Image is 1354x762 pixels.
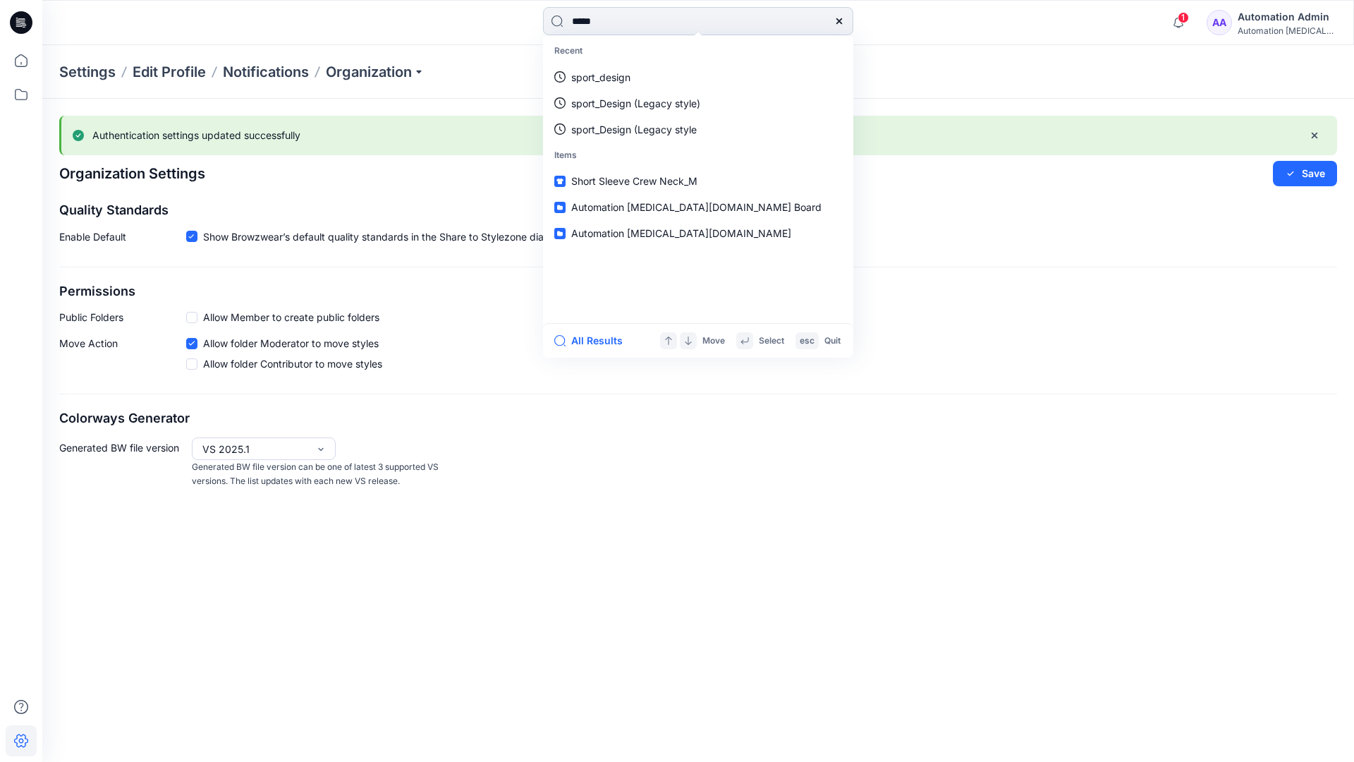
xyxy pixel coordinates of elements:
span: Allow folder Contributor to move styles [203,356,382,371]
a: Short Sleeve Crew Neck_M [546,168,850,194]
span: Short Sleeve Crew Neck_M [571,175,697,187]
div: VS 2025.1 [202,442,308,456]
p: Enable Default [59,229,186,250]
p: sport_Design (Legacy style [571,122,697,137]
div: Automation [MEDICAL_DATA]... [1238,25,1336,36]
p: Public Folders [59,310,186,325]
a: sport_Design (Legacy style) [546,90,850,116]
p: Recent [546,38,850,64]
button: All Results [554,332,632,349]
p: sport_design [571,70,630,85]
a: Automation [MEDICAL_DATA][DOMAIN_NAME] Board [546,194,850,220]
span: Show Browzwear’s default quality standards in the Share to Stylezone dialog [203,229,558,244]
span: Automation [MEDICAL_DATA][DOMAIN_NAME] [571,227,791,239]
p: Generated BW file version can be one of latest 3 supported VS versions. The list updates with eac... [192,460,443,489]
p: Move Action [59,336,186,377]
p: Settings [59,62,116,82]
p: Select [759,334,784,349]
span: Allow Member to create public folders [203,310,379,325]
p: Items [546,143,850,169]
h2: Organization Settings [59,166,205,182]
h2: Quality Standards [59,203,1337,218]
a: Edit Profile [133,62,206,82]
h2: Permissions [59,284,1337,299]
a: Automation [MEDICAL_DATA][DOMAIN_NAME] [546,220,850,246]
div: AA [1207,10,1232,35]
button: Save [1273,161,1337,186]
p: Generated BW file version [59,437,186,489]
div: Automation Admin [1238,8,1336,25]
p: esc [800,334,815,349]
span: Automation [MEDICAL_DATA][DOMAIN_NAME] Board [571,201,822,213]
p: sport_Design (Legacy style) [571,96,700,111]
p: Quit [824,334,841,349]
span: Allow folder Moderator to move styles [203,336,379,351]
a: sport_design [546,64,850,90]
p: Authentication settings updated successfully [92,127,300,144]
span: 1 [1178,12,1189,23]
a: Notifications [223,62,309,82]
h2: Colorways Generator [59,411,1337,426]
a: sport_Design (Legacy style [546,116,850,143]
p: Move [702,334,725,349]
